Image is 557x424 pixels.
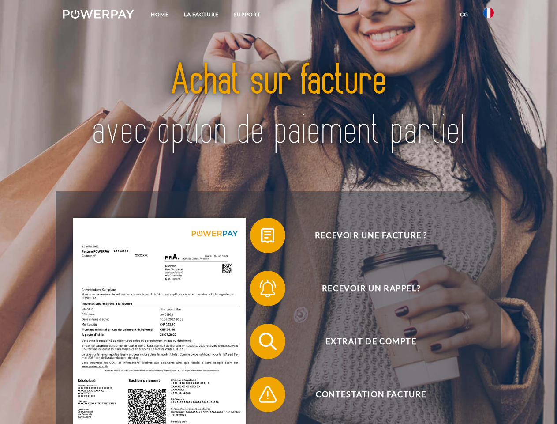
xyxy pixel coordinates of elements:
[250,271,479,306] button: Recevoir un rappel?
[84,42,473,169] img: title-powerpay_fr.svg
[63,10,134,19] img: logo-powerpay-white.svg
[250,377,479,412] button: Contestation Facture
[483,8,494,18] img: fr
[263,324,479,359] span: Extrait de compte
[263,271,479,306] span: Recevoir un rappel?
[176,7,226,23] a: LA FACTURE
[250,324,479,359] button: Extrait de compte
[257,224,279,246] img: qb_bill.svg
[226,7,268,23] a: Support
[257,330,279,352] img: qb_search.svg
[452,7,476,23] a: CG
[143,7,176,23] a: Home
[250,218,479,253] button: Recevoir une facture ?
[263,377,479,412] span: Contestation Facture
[257,277,279,299] img: qb_bell.svg
[257,383,279,405] img: qb_warning.svg
[263,218,479,253] span: Recevoir une facture ?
